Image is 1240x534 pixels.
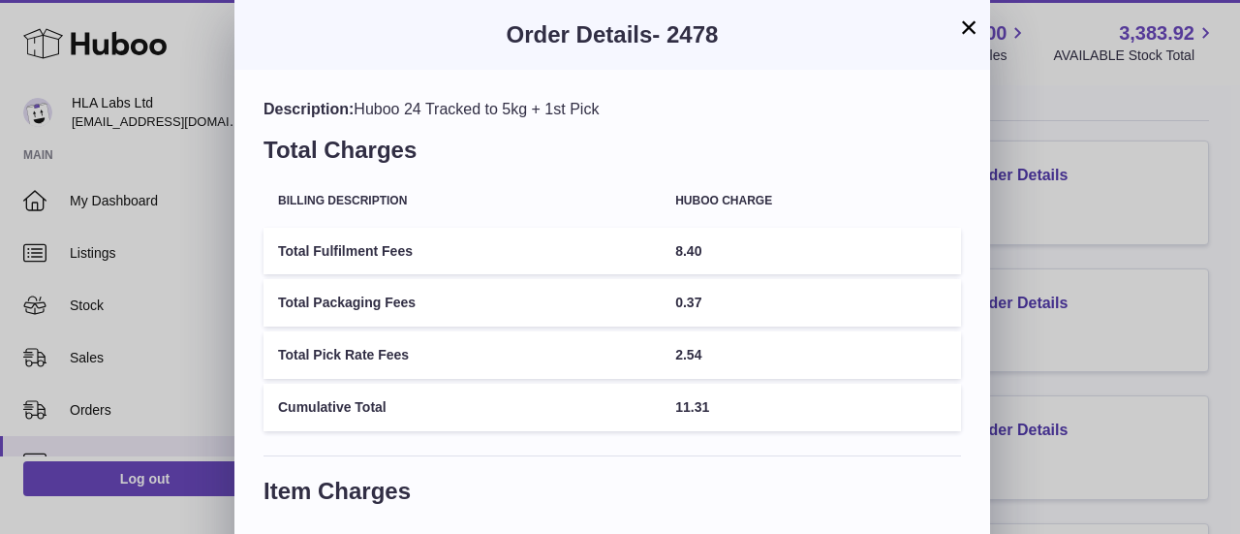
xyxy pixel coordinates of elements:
[675,347,701,362] span: 2.54
[675,399,709,415] span: 11.31
[263,180,661,222] th: Billing Description
[263,19,961,50] h3: Order Details
[957,16,980,39] button: ×
[263,99,961,120] div: Huboo 24 Tracked to 5kg + 1st Pick
[263,476,961,517] h3: Item Charges
[263,279,661,327] td: Total Packaging Fees
[675,295,701,310] span: 0.37
[652,21,718,47] span: - 2478
[263,101,354,117] span: Description:
[263,135,961,175] h3: Total Charges
[263,228,661,275] td: Total Fulfilment Fees
[263,384,661,431] td: Cumulative Total
[675,243,701,259] span: 8.40
[661,180,961,222] th: Huboo charge
[263,331,661,379] td: Total Pick Rate Fees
